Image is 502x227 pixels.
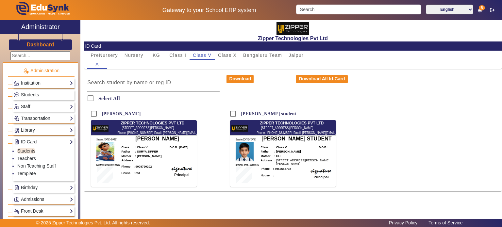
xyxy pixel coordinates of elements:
[274,150,301,153] b: : [PERSON_NAME]
[121,154,131,158] b: Mother
[17,148,35,154] a: Students
[243,53,282,57] span: Bengaluru Team
[293,131,375,135] span: Email: [PERSON_NAME][EMAIL_ADDRESS][DOMAIN_NAME]
[118,131,154,135] span: Phone: [PHONE_NUMBER]
[134,165,152,168] span: : 9008790202
[84,41,502,51] mat-card-header: ID Card
[17,171,36,176] a: Template
[135,154,161,158] b: : [PERSON_NAME]
[273,167,291,170] span: : 8955688792
[10,51,70,60] input: Search...
[240,111,296,117] label: [PERSON_NAME] student
[84,35,502,41] h2: Zipper Technologies Pvt Ltd
[274,154,280,158] b: : HH
[14,92,19,97] img: Students.png
[236,142,254,161] img: Student Profile
[170,146,178,149] b: D.O.B.
[134,159,135,162] b: :
[274,159,275,162] b: :
[260,174,270,177] span: House
[276,159,332,165] div: [STREET_ADDRESS][PERSON_NAME][PERSON_NAME]
[178,146,188,149] b: : [DATE]
[17,163,56,169] a: Non Teaching Staff
[319,146,327,149] b: D.O.B.
[0,20,80,34] a: Administrator
[193,53,211,57] span: Class V
[251,126,324,130] div: [STREET_ADDRESS][PERSON_NAME]
[257,131,293,135] span: Phone: [PHONE_NUMBER]
[92,125,109,132] img: +SrJXz3tg9G1NP+DzZAXzk69AsUCBRY6CgQAHChW9IwoUCBQAFfCvwfcLlGEsxpVuQAAAAASUVORK5CYII=
[425,219,466,227] a: Terms of Service
[174,173,189,177] b: Principal
[135,150,158,153] b: : Surya zipper
[479,5,485,10] span: 5
[27,41,54,48] h3: Dashboard
[8,67,75,74] p: Administration
[226,75,254,83] button: Download
[218,53,237,57] span: Class X
[96,142,114,161] img: Student Profile
[260,136,332,142] h6: [PERSON_NAME] student
[296,75,347,83] button: Download All Id-Card
[236,138,256,142] span: Session:[DATE]-[DATE]
[274,146,287,149] b: : Class V
[23,68,29,74] img: Administration.png
[26,41,55,48] a: Dashboard
[125,53,143,57] span: Nursery
[121,159,133,162] b: Address
[313,175,328,179] b: Principal
[87,79,220,87] input: Search student by name or reg ID
[95,62,99,67] span: A
[129,7,289,14] h5: Gateway to your School ERP system
[170,53,187,57] span: Class I
[91,53,118,57] span: PreNursery
[121,136,193,142] h6: [PERSON_NAME]
[260,154,270,158] b: Mother
[386,219,421,227] a: Privacy Policy
[135,146,147,149] b: : Class V
[231,125,248,132] img: +SrJXz3tg9G1NP+DzZAXzk69AsUCBRY6CgQAHChW9IwoUCBQAFfCvwfcLlGEsxpVuQAAAAASUVORK5CYII=
[260,150,270,153] b: Father
[14,91,73,99] a: Students
[153,53,160,57] span: KG
[112,126,184,130] div: [STREET_ADDRESS][PERSON_NAME]
[17,156,36,161] a: Teachers
[273,174,274,177] span: :
[121,171,130,175] span: House
[260,159,272,162] b: Address
[21,23,60,31] h2: Administrator
[96,163,120,167] span: [DOMAIN_NAME].:9008790202
[154,131,235,135] span: Email: [PERSON_NAME][EMAIL_ADDRESS][DOMAIN_NAME]
[296,5,421,14] input: Search
[121,165,130,168] span: Phone
[327,146,328,149] b: :
[170,165,193,173] img: Signatory
[134,171,140,175] span: : red
[96,138,117,142] span: Session:[DATE]-[DATE]
[260,146,268,149] b: Class
[121,121,184,125] span: ZIPPER TECHNOLOGIES PVT LTD
[260,167,270,170] span: Phone
[121,146,129,149] b: Class
[98,95,120,102] h6: Select All
[289,53,304,57] span: Jaipur
[36,219,150,226] p: © 2025 Zipper Technologies Pvt. Ltd. All rights reserved.
[121,150,130,153] b: Father
[310,167,332,175] img: Signatory
[100,111,141,117] label: [PERSON_NAME]
[236,163,259,167] span: [DOMAIN_NAME].:8955688792
[21,92,39,97] span: Students
[260,121,324,125] span: ZIPPER TECHNOLOGIES PVT LTD
[276,22,309,35] img: +SrJXz3tg9G1NP+DzZAXzk69AsUCBRY6CgQAHChW9IwoUCBQAFfCvwfcLlGEsxpVuQAAAAASUVORK5CYII=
